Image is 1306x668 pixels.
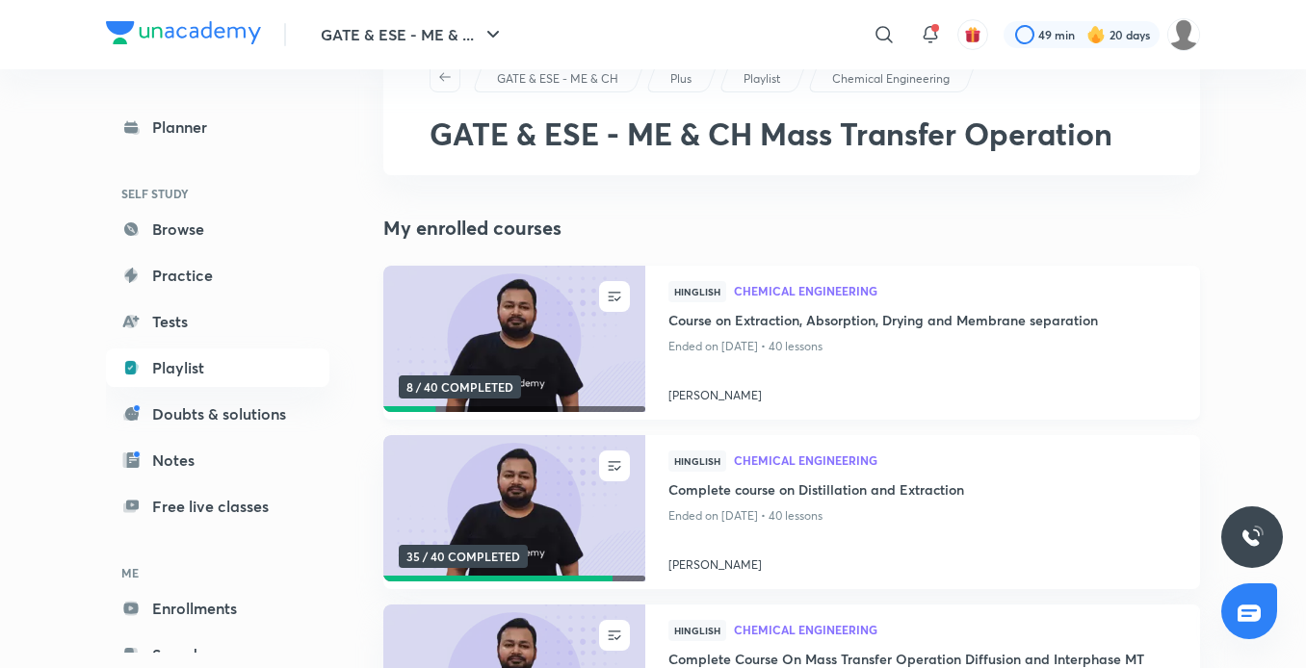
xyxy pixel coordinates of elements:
[964,26,981,43] img: avatar
[106,256,329,295] a: Practice
[106,210,329,248] a: Browse
[957,19,988,50] button: avatar
[380,434,647,583] img: new-thumbnail
[668,549,1177,574] a: [PERSON_NAME]
[106,108,329,146] a: Planner
[309,15,516,54] button: GATE & ESE - ME & ...
[1086,25,1106,44] img: streak
[497,70,618,88] p: GATE & ESE - ME & CH
[829,70,953,88] a: Chemical Engineering
[399,545,528,568] span: 35 / 40 COMPLETED
[734,285,1177,296] span: Chemical Engineering
[106,302,329,341] a: Tests
[668,334,1177,359] p: Ended on [DATE] • 40 lessons
[106,177,329,210] h6: SELF STUDY
[383,214,1200,243] h4: My enrolled courses
[734,285,1177,298] a: Chemical Engineering
[734,454,1177,468] a: Chemical Engineering
[494,70,622,88] a: GATE & ESE - ME & CH
[734,624,1177,635] span: Chemical Engineering
[106,556,329,589] h6: ME
[734,624,1177,637] a: Chemical Engineering
[668,450,726,472] span: Hinglish
[106,21,261,44] img: Company Logo
[106,589,329,628] a: Enrollments
[1167,18,1200,51] img: Mujtaba Ahsan
[744,70,780,88] p: Playlist
[668,479,1177,503] a: Complete course on Distillation and Extraction
[383,435,645,589] a: new-thumbnail35 / 40 COMPLETED
[430,113,1112,154] span: GATE & ESE - ME & CH Mass Transfer Operation
[1241,526,1264,549] img: ttu
[668,310,1177,334] a: Course on Extraction, Absorption, Drying and Membrane separation
[741,70,784,88] a: Playlist
[832,70,950,88] p: Chemical Engineering
[670,70,692,88] p: Plus
[383,266,645,420] a: new-thumbnail8 / 40 COMPLETED
[668,281,726,302] span: Hinglish
[399,375,521,398] span: 8 / 40 COMPLETED
[668,379,1177,404] a: [PERSON_NAME]
[106,441,329,479] a: Notes
[734,454,1177,466] span: Chemical Engineering
[668,503,1177,528] p: Ended on [DATE] • 40 lessons
[380,265,647,414] img: new-thumbnail
[667,70,695,88] a: Plus
[106,395,329,433] a: Doubts & solutions
[106,348,329,387] a: Playlist
[106,21,261,49] a: Company Logo
[668,620,726,641] span: Hinglish
[106,487,329,526] a: Free live classes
